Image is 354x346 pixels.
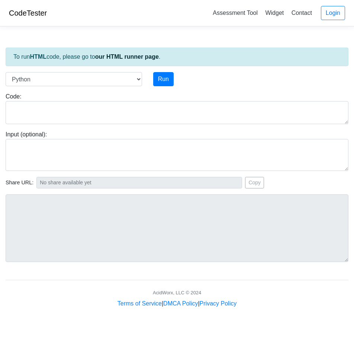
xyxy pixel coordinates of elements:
button: Copy [245,177,264,188]
a: CodeTester [9,9,47,17]
a: Login [321,6,345,20]
span: Share URL: [6,179,33,187]
div: | | [118,299,236,308]
div: To run code, please go to . [6,48,348,66]
a: Widget [262,7,287,19]
a: DMCA Policy [163,300,198,307]
a: Privacy Policy [200,300,237,307]
a: Contact [289,7,315,19]
strong: HTML [30,54,46,60]
input: No share available yet [36,177,242,188]
a: Terms of Service [118,300,162,307]
div: AcidWorx, LLC © 2024 [153,289,201,296]
button: Run [153,72,174,86]
a: our HTML runner page [95,54,159,60]
a: Assessment Tool [210,7,261,19]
